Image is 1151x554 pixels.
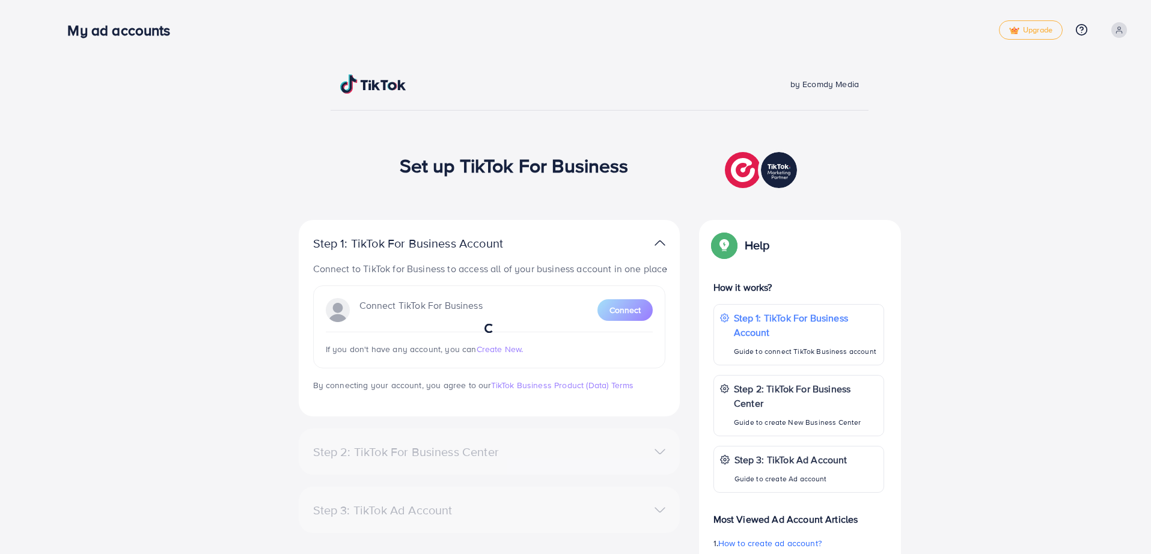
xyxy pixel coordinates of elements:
[734,344,878,359] p: Guide to connect TikTok Business account
[734,311,878,339] p: Step 1: TikTok For Business Account
[1009,26,1052,35] span: Upgrade
[718,537,822,549] span: How to create ad account?
[734,452,847,467] p: Step 3: TikTok Ad Account
[734,382,878,410] p: Step 2: TikTok For Business Center
[340,75,406,94] img: TikTok
[713,536,884,550] p: 1.
[745,238,770,252] p: Help
[400,154,629,177] h1: Set up TikTok For Business
[790,78,859,90] span: by Ecomdy Media
[734,415,878,430] p: Guide to create New Business Center
[713,502,884,526] p: Most Viewed Ad Account Articles
[713,280,884,294] p: How it works?
[1009,26,1019,35] img: tick
[734,472,847,486] p: Guide to create Ad account
[999,20,1063,40] a: tickUpgrade
[713,234,735,256] img: Popup guide
[67,22,180,39] h3: My ad accounts
[313,236,542,251] p: Step 1: TikTok For Business Account
[725,149,800,191] img: TikTok partner
[655,234,665,252] img: TikTok partner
